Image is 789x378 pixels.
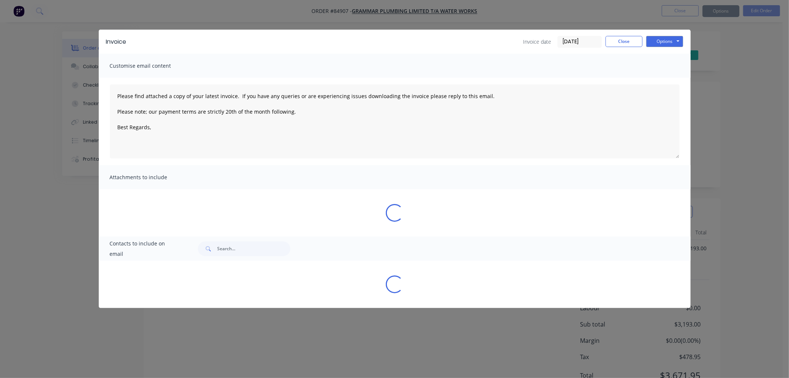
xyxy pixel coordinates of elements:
input: Search... [217,241,290,256]
span: Attachments to include [110,172,191,183]
button: Options [646,36,683,47]
span: Contacts to include on email [110,238,180,259]
div: Invoice [106,37,127,46]
textarea: Please find attached a copy of your latest invoice. If you have any queries or are experiencing i... [110,84,680,158]
span: Customise email content [110,61,191,71]
span: Invoice date [523,38,552,46]
button: Close [606,36,643,47]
